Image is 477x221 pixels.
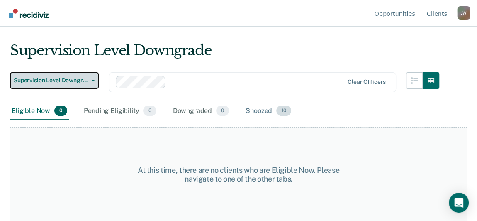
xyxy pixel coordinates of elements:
[244,102,293,120] div: Snoozed10
[10,102,69,120] div: Eligible Now0
[348,79,386,86] div: Clear officers
[276,106,291,116] span: 10
[10,72,99,89] button: Supervision Level Downgrade
[457,6,470,20] button: Profile dropdown button
[143,106,156,116] span: 0
[9,9,49,18] img: Recidiviz
[10,42,439,66] div: Supervision Level Downgrade
[216,106,229,116] span: 0
[449,193,469,213] div: Open Intercom Messenger
[457,6,470,20] div: J W
[82,102,158,120] div: Pending Eligibility0
[14,77,88,84] span: Supervision Level Downgrade
[54,106,67,116] span: 0
[171,102,231,120] div: Downgraded0
[124,166,353,184] div: At this time, there are no clients who are Eligible Now. Please navigate to one of the other tabs.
